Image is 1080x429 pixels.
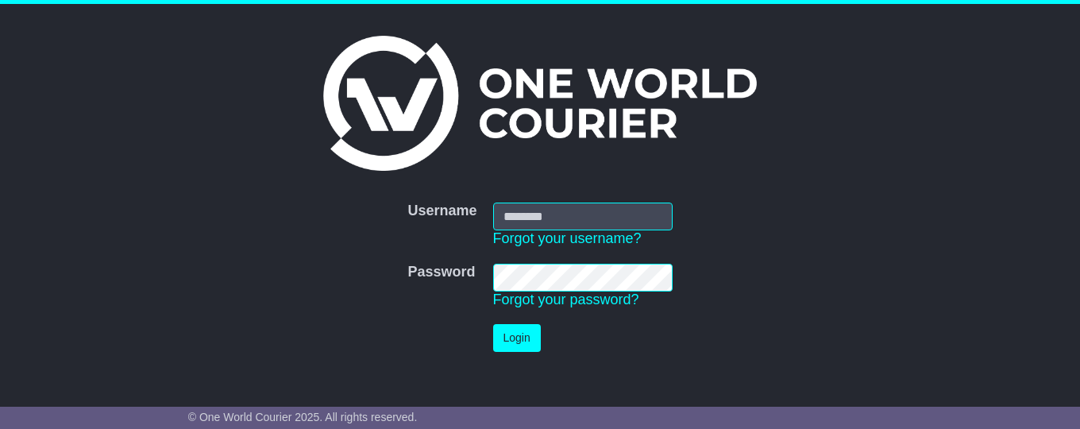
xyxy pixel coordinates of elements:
[493,230,642,246] a: Forgot your username?
[493,292,639,307] a: Forgot your password?
[407,203,476,220] label: Username
[493,324,541,352] button: Login
[323,36,757,171] img: One World
[407,264,475,281] label: Password
[188,411,418,423] span: © One World Courier 2025. All rights reserved.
